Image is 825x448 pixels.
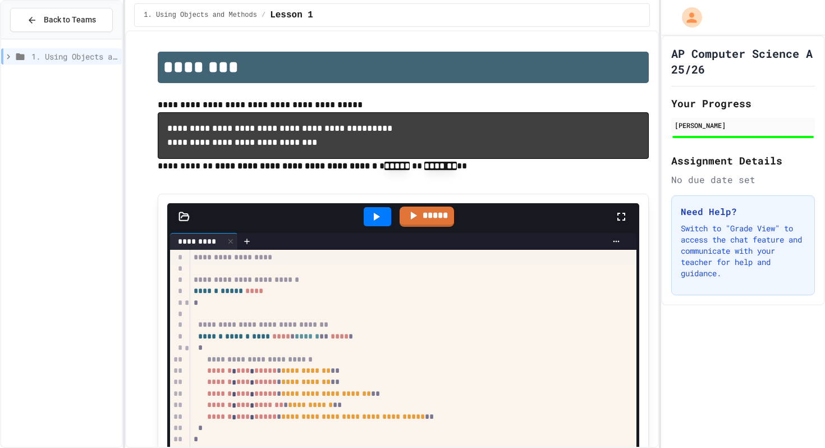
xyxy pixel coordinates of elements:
div: [PERSON_NAME] [675,120,812,130]
span: Back to Teams [44,14,96,26]
span: 1. Using Objects and Methods [144,11,257,20]
span: Lesson 1 [270,8,313,22]
h1: AP Computer Science A 25/26 [671,45,815,77]
div: No due date set [671,173,815,186]
span: 1. Using Objects and Methods [31,51,117,62]
h2: Assignment Details [671,153,815,168]
span: / [262,11,265,20]
button: Back to Teams [10,8,113,32]
h3: Need Help? [681,205,805,218]
p: Switch to "Grade View" to access the chat feature and communicate with your teacher for help and ... [681,223,805,279]
h2: Your Progress [671,95,815,111]
div: My Account [670,4,705,30]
